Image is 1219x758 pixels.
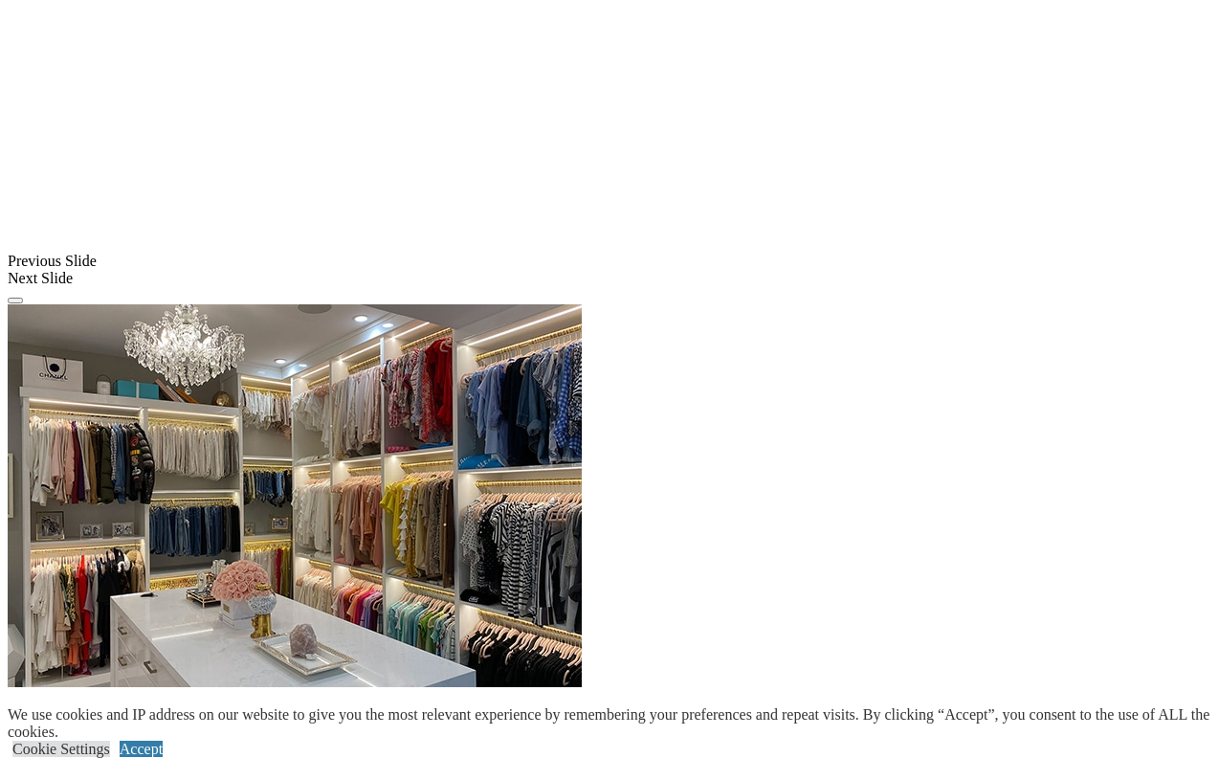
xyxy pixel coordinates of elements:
[120,741,163,757] a: Accept
[8,706,1219,741] div: We use cookies and IP address on our website to give you the most relevant experience by remember...
[8,304,582,687] img: Banner for mobile view
[8,270,1211,287] div: Next Slide
[12,741,110,757] a: Cookie Settings
[8,298,23,303] button: Click here to pause slide show
[8,253,1211,270] div: Previous Slide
